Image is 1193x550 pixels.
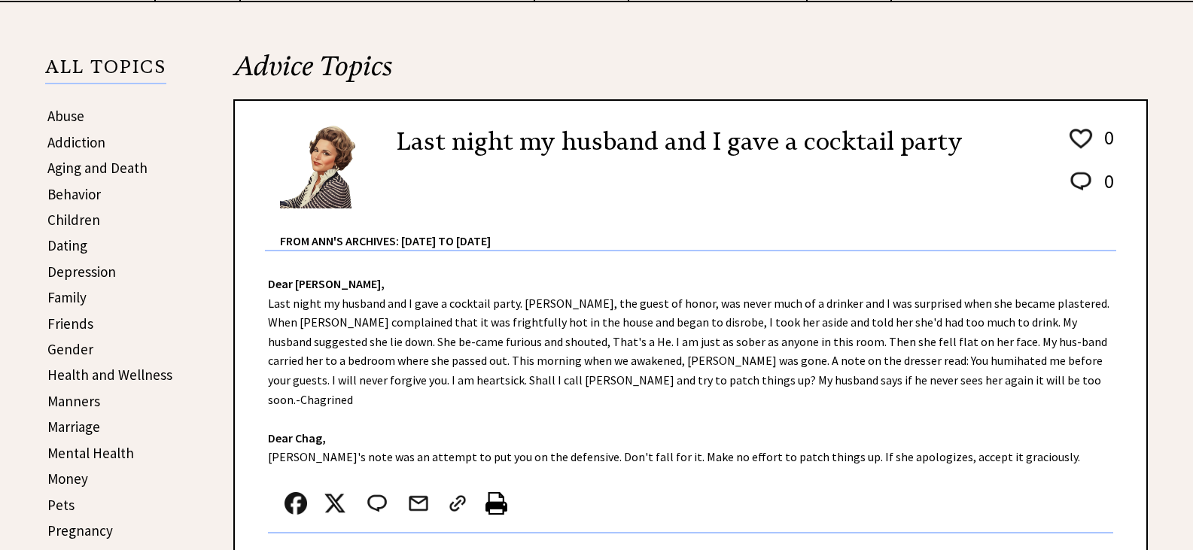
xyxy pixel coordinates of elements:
[47,496,75,514] a: Pets
[1067,169,1094,193] img: message_round%202.png
[280,123,374,208] img: Ann6%20v2%20small.png
[47,444,134,462] a: Mental Health
[47,315,93,333] a: Friends
[47,185,101,203] a: Behavior
[485,492,507,515] img: printer%20icon.png
[47,159,148,177] a: Aging and Death
[1067,126,1094,152] img: heart_outline%201.png
[47,392,100,410] a: Manners
[268,430,326,445] strong: Dear Chag,
[47,521,113,539] a: Pregnancy
[47,211,100,229] a: Children
[397,123,963,160] h2: Last night my husband and I gave a cocktail party
[47,469,88,488] a: Money
[280,210,1116,250] div: From Ann's Archives: [DATE] to [DATE]
[47,133,105,151] a: Addiction
[47,288,87,306] a: Family
[45,59,166,84] p: ALL TOPICS
[47,418,100,436] a: Marriage
[1097,125,1115,167] td: 0
[268,276,385,291] strong: Dear [PERSON_NAME],
[47,107,84,125] a: Abuse
[407,492,430,515] img: mail.png
[47,366,172,384] a: Health and Wellness
[1097,169,1115,208] td: 0
[233,48,1148,99] h2: Advice Topics
[324,492,346,515] img: x_small.png
[47,236,87,254] a: Dating
[446,492,469,515] img: link_02.png
[285,492,307,515] img: facebook.png
[47,263,116,281] a: Depression
[47,340,93,358] a: Gender
[364,492,390,515] img: message_round%202.png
